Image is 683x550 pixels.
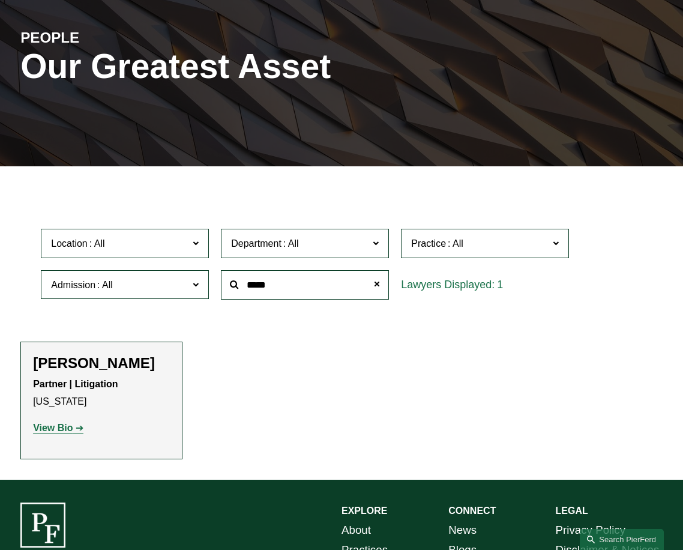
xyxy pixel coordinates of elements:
[51,280,95,290] span: Admission
[342,520,371,540] a: About
[580,529,664,550] a: Search this site
[20,47,448,86] h1: Our Greatest Asset
[20,29,181,47] h4: PEOPLE
[497,279,503,291] span: 1
[556,506,588,516] strong: LEGAL
[33,354,170,372] h2: [PERSON_NAME]
[33,376,170,411] p: [US_STATE]
[231,238,281,249] span: Department
[556,520,626,540] a: Privacy Policy
[33,423,83,433] a: View Bio
[411,238,446,249] span: Practice
[448,506,496,516] strong: CONNECT
[342,506,387,516] strong: EXPLORE
[33,423,73,433] strong: View Bio
[51,238,88,249] span: Location
[448,520,477,540] a: News
[33,379,118,389] strong: Partner | Litigation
